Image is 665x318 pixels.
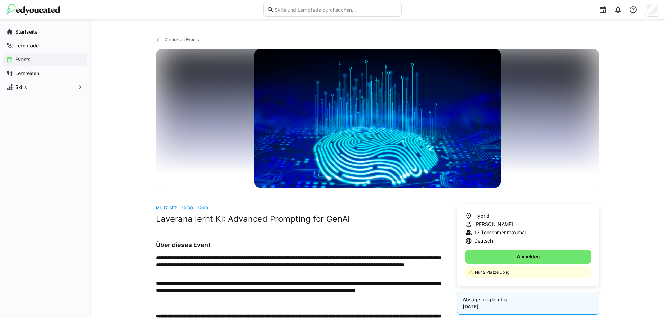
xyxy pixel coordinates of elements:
input: Skills und Lernpfade durchsuchen… [274,7,398,13]
span: 13 Teilnehmer maximal [474,229,526,236]
span: Anmelden [516,253,541,260]
span: Zurück zu Events [165,37,199,42]
h3: Über dieses Event [156,241,440,249]
span: Deutsch [474,237,493,244]
button: Anmelden [465,250,591,264]
span: Mi, 17. Sep. · 10:30 - 12:00 [156,205,208,210]
span: Hybrid [474,212,489,219]
p: Nur 2 Plätze übrig [475,269,587,275]
a: Zurück zu Events [156,37,199,42]
p: Absage möglich bis [463,296,593,303]
h2: Laverana lernt KI: Advanced Prompting for GenAI [156,214,440,224]
span: [PERSON_NAME] [474,221,513,228]
p: [DATE] [463,303,593,310]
